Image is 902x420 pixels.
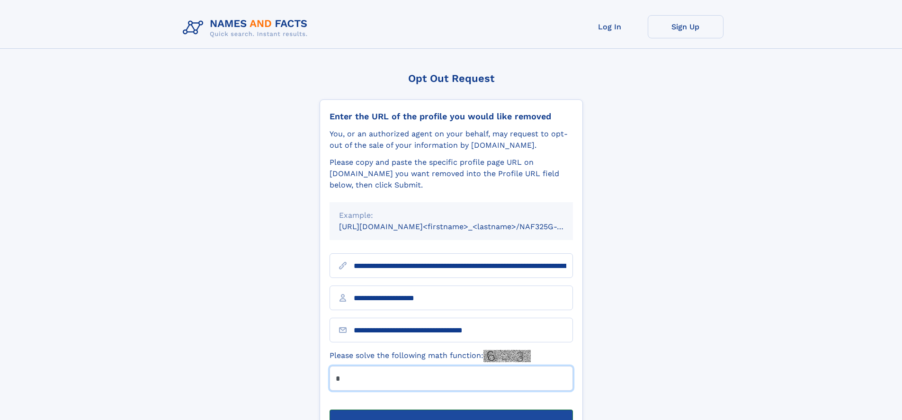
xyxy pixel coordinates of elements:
[572,15,648,38] a: Log In
[339,222,591,231] small: [URL][DOMAIN_NAME]<firstname>_<lastname>/NAF325G-xxxxxxxx
[330,157,573,191] div: Please copy and paste the specific profile page URL on [DOMAIN_NAME] you want removed into the Pr...
[179,15,315,41] img: Logo Names and Facts
[320,72,583,84] div: Opt Out Request
[648,15,723,38] a: Sign Up
[330,111,573,122] div: Enter the URL of the profile you would like removed
[339,210,563,221] div: Example:
[330,128,573,151] div: You, or an authorized agent on your behalf, may request to opt-out of the sale of your informatio...
[330,350,531,362] label: Please solve the following math function:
